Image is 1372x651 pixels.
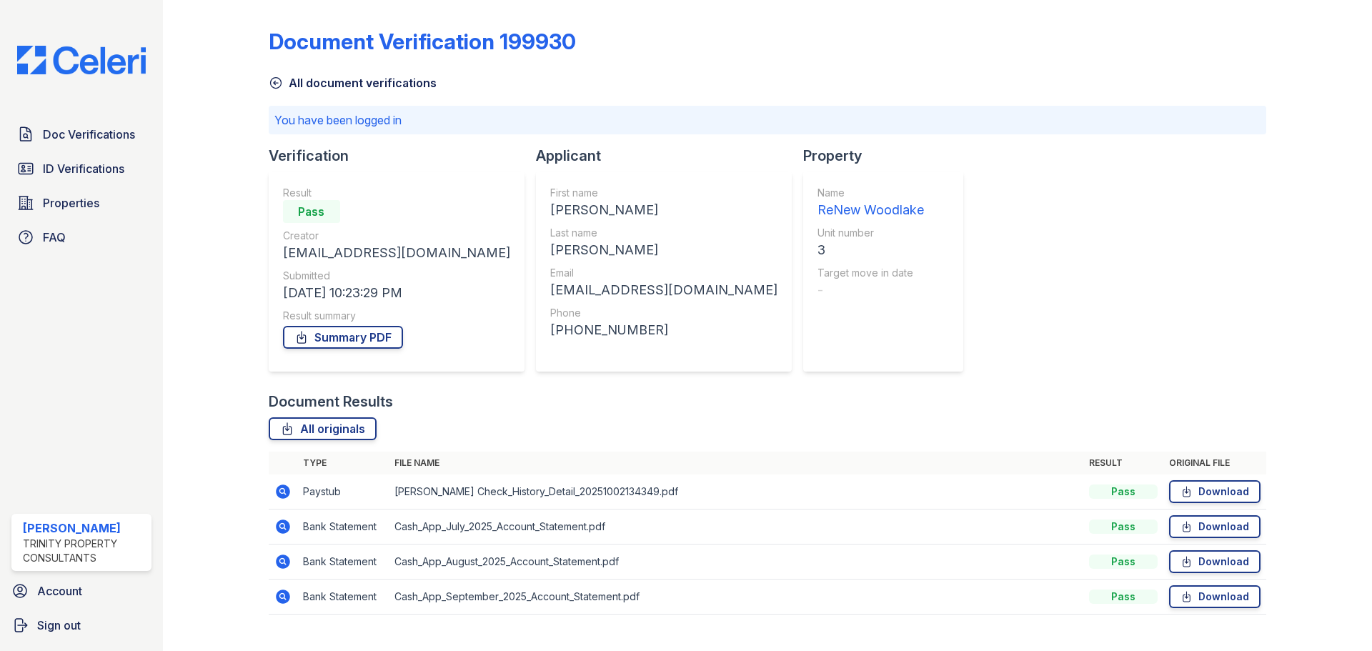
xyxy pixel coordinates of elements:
div: Document Results [269,392,393,412]
div: Last name [550,226,777,240]
div: ReNew Woodlake [817,200,924,220]
span: Sign out [37,617,81,634]
a: ID Verifications [11,154,151,183]
th: Result [1083,452,1163,474]
div: [EMAIL_ADDRESS][DOMAIN_NAME] [550,280,777,300]
a: Properties [11,189,151,217]
a: Download [1169,480,1261,503]
td: Bank Statement [297,580,389,615]
div: Property [803,146,975,166]
div: Pass [1089,590,1158,604]
span: Account [37,582,82,600]
div: - [817,280,924,300]
td: Paystub [297,474,389,510]
td: [PERSON_NAME] Check_History_Detail_20251002134349.pdf [389,474,1083,510]
th: Type [297,452,389,474]
div: [PERSON_NAME] [550,200,777,220]
a: Download [1169,585,1261,608]
div: Name [817,186,924,200]
p: You have been logged in [274,111,1261,129]
span: Properties [43,194,99,212]
a: Download [1169,550,1261,573]
div: Applicant [536,146,803,166]
div: Result summary [283,309,510,323]
a: Doc Verifications [11,120,151,149]
div: Email [550,266,777,280]
div: Pass [283,200,340,223]
div: Unit number [817,226,924,240]
div: Result [283,186,510,200]
div: Verification [269,146,536,166]
div: Pass [1089,555,1158,569]
td: Bank Statement [297,545,389,580]
th: Original file [1163,452,1266,474]
span: FAQ [43,229,66,246]
div: 3 [817,240,924,260]
a: All originals [269,417,377,440]
a: Account [6,577,157,605]
div: Pass [1089,520,1158,534]
span: ID Verifications [43,160,124,177]
a: Name ReNew Woodlake [817,186,924,220]
img: CE_Logo_Blue-a8612792a0a2168367f1c8372b55b34899dd931a85d93a1a3d3e32e68fde9ad4.png [6,46,157,74]
span: Doc Verifications [43,126,135,143]
td: Bank Statement [297,510,389,545]
a: FAQ [11,223,151,252]
a: All document verifications [269,74,437,91]
div: [DATE] 10:23:29 PM [283,283,510,303]
div: Document Verification 199930 [269,29,576,54]
th: File name [389,452,1083,474]
td: Cash_App_September_2025_Account_Statement.pdf [389,580,1083,615]
a: Summary PDF [283,326,403,349]
div: Target move in date [817,266,924,280]
div: Pass [1089,484,1158,499]
a: Download [1169,515,1261,538]
td: Cash_App_July_2025_Account_Statement.pdf [389,510,1083,545]
div: [PERSON_NAME] [23,520,146,537]
div: [PHONE_NUMBER] [550,320,777,340]
div: Trinity Property Consultants [23,537,146,565]
div: Phone [550,306,777,320]
td: Cash_App_August_2025_Account_Statement.pdf [389,545,1083,580]
div: [EMAIL_ADDRESS][DOMAIN_NAME] [283,243,510,263]
div: Submitted [283,269,510,283]
div: [PERSON_NAME] [550,240,777,260]
div: Creator [283,229,510,243]
div: First name [550,186,777,200]
a: Sign out [6,611,157,640]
